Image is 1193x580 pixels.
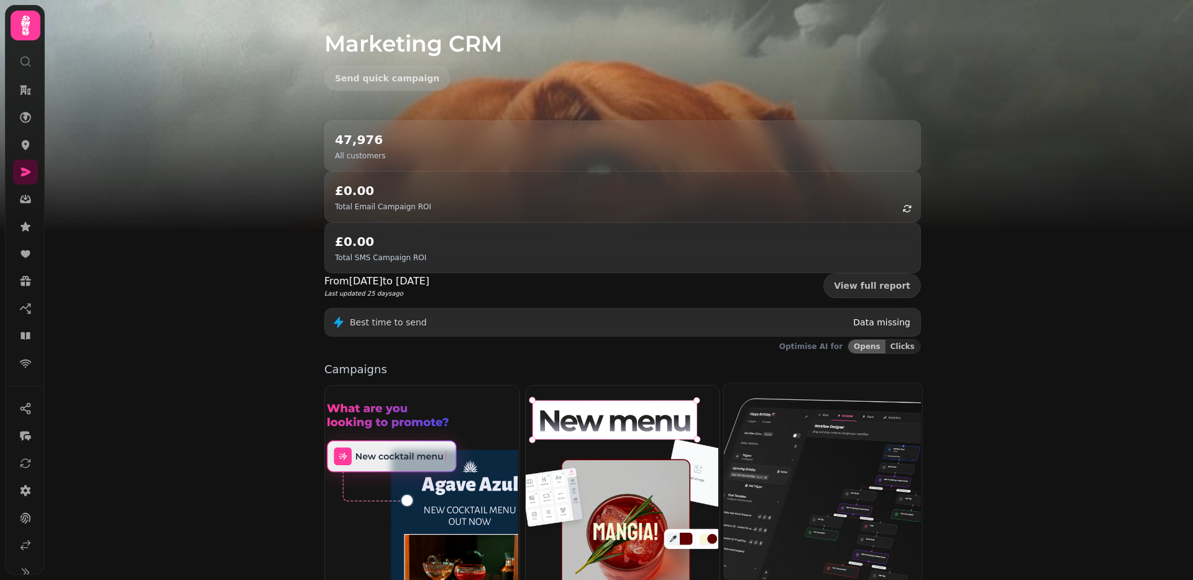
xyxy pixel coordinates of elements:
[848,340,885,353] button: Opens
[890,343,915,350] span: Clicks
[324,66,450,91] button: Send quick campaign
[335,182,431,199] h2: £0.00
[885,340,920,353] button: Clicks
[823,273,921,298] a: View full report
[324,364,921,375] p: Campaigns
[854,343,880,350] span: Opens
[779,342,843,351] p: Optimise AI for
[853,316,910,329] p: Data missing
[723,382,921,580] img: Workflows (beta)
[335,74,439,83] span: Send quick campaign
[897,198,918,219] button: refresh
[335,131,385,148] h2: 47,976
[350,316,427,329] p: Best time to send
[335,151,385,161] p: All customers
[335,233,426,250] h2: £0.00
[335,202,431,212] p: Total Email Campaign ROI
[324,1,921,56] h1: Marketing CRM
[335,253,426,263] p: Total SMS Campaign ROI
[324,274,429,289] p: From [DATE] to [DATE]
[324,289,429,298] p: Last updated 25 days ago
